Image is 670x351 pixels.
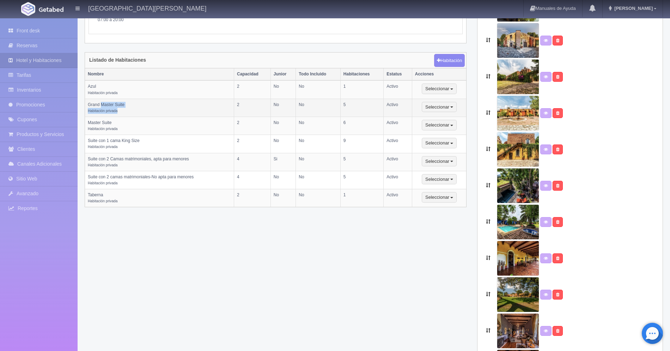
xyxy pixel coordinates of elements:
td: Activo [384,99,412,117]
button: Seleccionar [422,174,457,185]
td: Activo [384,189,412,207]
td: No [270,189,296,207]
img: 558_6607.png [497,277,539,312]
img: 558_6606.png [497,132,539,167]
td: 4 [234,171,271,189]
button: Seleccionar [422,84,457,94]
h4: [GEOGRAPHIC_DATA][PERSON_NAME] [88,4,206,12]
td: 2 [234,189,271,207]
img: 558_6610.png [497,96,539,131]
td: 2 [234,135,271,153]
td: 4 [234,153,271,171]
button: Seleccionar [422,102,457,112]
td: 1 [340,189,383,207]
td: Suite con 2 Camas matrimoniales, apta para menores [85,153,234,171]
span: [PERSON_NAME] [613,6,653,11]
td: 5 [340,99,383,117]
th: Nombre [85,68,234,80]
td: 2 [234,99,271,117]
td: Si [270,153,296,171]
td: 5 [340,171,383,189]
td: 9 [340,135,383,153]
th: Acciones [412,68,466,80]
small: Habitación privada [88,181,117,185]
td: 2 [234,117,271,135]
td: No [296,171,340,189]
td: Activo [384,135,412,153]
img: 558_6605.png [497,204,539,240]
h4: Listado de Habitaciones [89,57,146,63]
td: No [296,189,340,207]
td: No [296,80,340,99]
small: Habitación privada [88,199,117,203]
th: Capacidad [234,68,271,80]
td: Activo [384,80,412,99]
img: 558_6608.png [497,168,539,203]
img: 558_6611.png [497,59,539,94]
img: Getabed [39,7,63,12]
td: Grand Master Suite [85,99,234,117]
button: Habitación [434,54,465,67]
small: Habitación privada [88,145,117,149]
td: No [296,153,340,171]
td: No [270,99,296,117]
td: 6 [340,117,383,135]
button: Seleccionar [422,156,457,167]
th: Habitaciones [340,68,383,80]
small: Habitación privada [88,109,117,113]
td: No [296,135,340,153]
img: 558_6614.png [497,23,539,58]
img: Getabed [21,2,35,16]
small: Habitación privada [88,163,117,167]
td: Taberna [85,189,234,207]
img: 558_6616.png [497,241,539,276]
img: 558_6612.png [497,313,539,349]
td: Activo [384,117,412,135]
button: Seleccionar [422,120,457,130]
td: Activo [384,171,412,189]
th: Estatus [384,68,412,80]
td: 1 [340,80,383,99]
small: Habitación privada [88,91,117,95]
td: No [270,135,296,153]
td: No [296,99,340,117]
td: No [270,80,296,99]
td: 2 [234,80,271,99]
td: Suite con 1 cama King Size [85,135,234,153]
button: Seleccionar [422,192,457,203]
td: Azul [85,80,234,99]
td: 5 [340,153,383,171]
td: Master Suite [85,117,234,135]
small: Habitación privada [88,127,117,131]
td: No [296,117,340,135]
td: Suite con 2 camas matrimoniales-No apta para menores [85,171,234,189]
td: No [270,171,296,189]
th: Todo Incluido [296,68,340,80]
td: No [270,117,296,135]
button: Seleccionar [422,138,457,148]
th: Junior [270,68,296,80]
td: Activo [384,153,412,171]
